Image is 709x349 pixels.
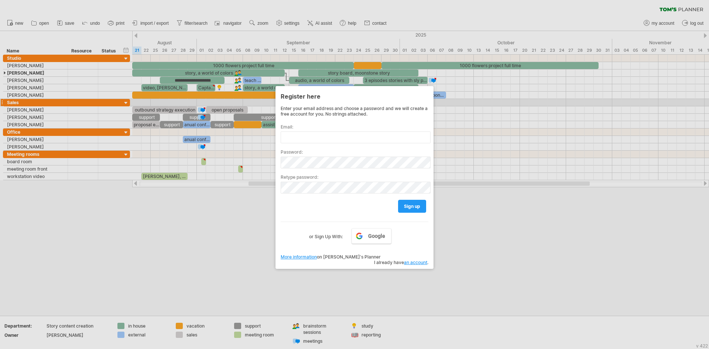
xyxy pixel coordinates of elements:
span: I already have . [374,260,428,265]
span: on [PERSON_NAME]'s Planner [281,254,381,260]
span: sign up [404,203,420,209]
div: Enter your email address and choose a password and we will create a free account for you. No stri... [281,106,428,117]
span: Google [368,233,385,239]
label: Email: [281,124,428,130]
a: More information [281,254,317,260]
a: Google [352,228,391,244]
label: Password: [281,149,428,155]
a: an account [404,260,427,265]
a: sign up [398,200,426,213]
label: Retype password: [281,174,428,180]
label: or Sign Up With: [309,228,343,241]
div: Register here [281,89,428,103]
